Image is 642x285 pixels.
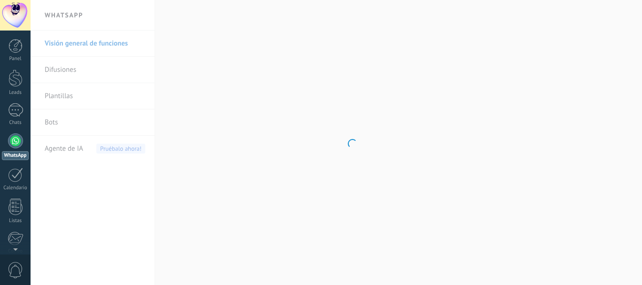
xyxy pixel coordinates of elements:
[2,120,29,126] div: Chats
[2,56,29,62] div: Panel
[2,218,29,224] div: Listas
[2,151,29,160] div: WhatsApp
[2,90,29,96] div: Leads
[2,185,29,191] div: Calendario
